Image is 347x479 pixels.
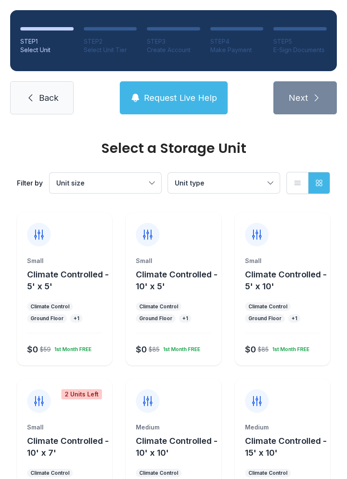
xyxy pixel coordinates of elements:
div: $0 [27,343,38,355]
button: Climate Controlled - 10' x 7' [27,435,109,459]
div: STEP 2 [84,37,137,46]
span: Unit size [56,179,85,187]
div: Ground Floor [30,315,63,322]
div: $59 [40,345,51,354]
div: E-Sign Documents [273,46,327,54]
button: Unit type [168,173,280,193]
div: STEP 1 [20,37,74,46]
button: Climate Controlled - 15' x 10' [245,435,327,459]
div: $0 [136,343,147,355]
button: Climate Controlled - 10' x 10' [136,435,218,459]
div: Climate Control [30,303,69,310]
div: Medium [136,423,211,432]
span: Climate Controlled - 15' x 10' [245,436,327,458]
div: Climate Control [248,470,287,476]
div: Climate Control [139,470,178,476]
div: Climate Control [30,470,69,476]
div: Small [136,257,211,265]
div: Make Payment [210,46,264,54]
div: STEP 5 [273,37,327,46]
div: Small [27,257,102,265]
div: Climate Control [139,303,178,310]
div: 2 Units Left [61,389,102,399]
button: Climate Controlled - 5' x 5' [27,269,109,292]
div: $0 [245,343,256,355]
span: Request Live Help [144,92,217,104]
div: Filter by [17,178,43,188]
div: $85 [258,345,269,354]
div: Small [27,423,102,432]
span: Climate Controlled - 10' x 7' [27,436,109,458]
div: STEP 3 [147,37,200,46]
div: Select Unit Tier [84,46,137,54]
div: Climate Control [248,303,287,310]
div: 1st Month FREE [269,343,309,353]
div: Ground Floor [139,315,172,322]
div: 1st Month FREE [51,343,91,353]
div: Ground Floor [248,315,281,322]
div: Medium [245,423,320,432]
button: Climate Controlled - 10' x 5' [136,269,218,292]
div: 1st Month FREE [160,343,200,353]
button: Unit size [50,173,161,193]
button: Climate Controlled - 5' x 10' [245,269,327,292]
div: STEP 4 [210,37,264,46]
div: Create Account [147,46,200,54]
span: Next [289,92,308,104]
div: $85 [149,345,160,354]
div: Small [245,257,320,265]
div: + 1 [292,315,297,322]
span: Unit type [175,179,204,187]
span: Climate Controlled - 10' x 10' [136,436,218,458]
span: Back [39,92,58,104]
div: Select a Storage Unit [17,141,330,155]
div: + 1 [74,315,79,322]
div: Select Unit [20,46,74,54]
div: + 1 [182,315,188,322]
